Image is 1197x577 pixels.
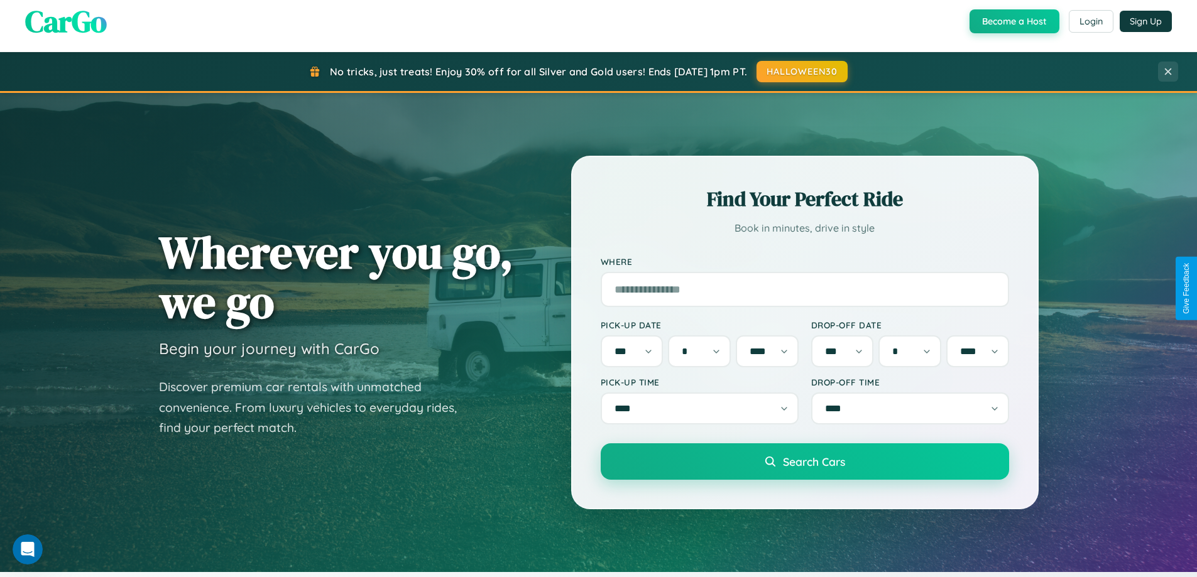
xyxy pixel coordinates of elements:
label: Drop-off Time [811,377,1009,387]
p: Discover premium car rentals with unmatched convenience. From luxury vehicles to everyday rides, ... [159,377,473,438]
iframe: Intercom live chat [13,534,43,564]
div: Give Feedback [1182,263,1191,314]
button: Search Cars [601,443,1009,480]
label: Where [601,256,1009,267]
button: Login [1069,10,1113,33]
span: Search Cars [783,455,845,468]
span: CarGo [25,1,107,42]
button: HALLOWEEN30 [757,61,848,82]
button: Become a Host [970,9,1059,33]
h2: Find Your Perfect Ride [601,185,1009,213]
span: No tricks, just treats! Enjoy 30% off for all Silver and Gold users! Ends [DATE] 1pm PT. [330,65,747,78]
label: Pick-up Date [601,320,799,330]
p: Book in minutes, drive in style [601,219,1009,237]
label: Pick-up Time [601,377,799,387]
h3: Begin your journey with CarGo [159,339,380,358]
button: Sign Up [1120,11,1172,32]
h1: Wherever you go, we go [159,227,513,326]
label: Drop-off Date [811,320,1009,330]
